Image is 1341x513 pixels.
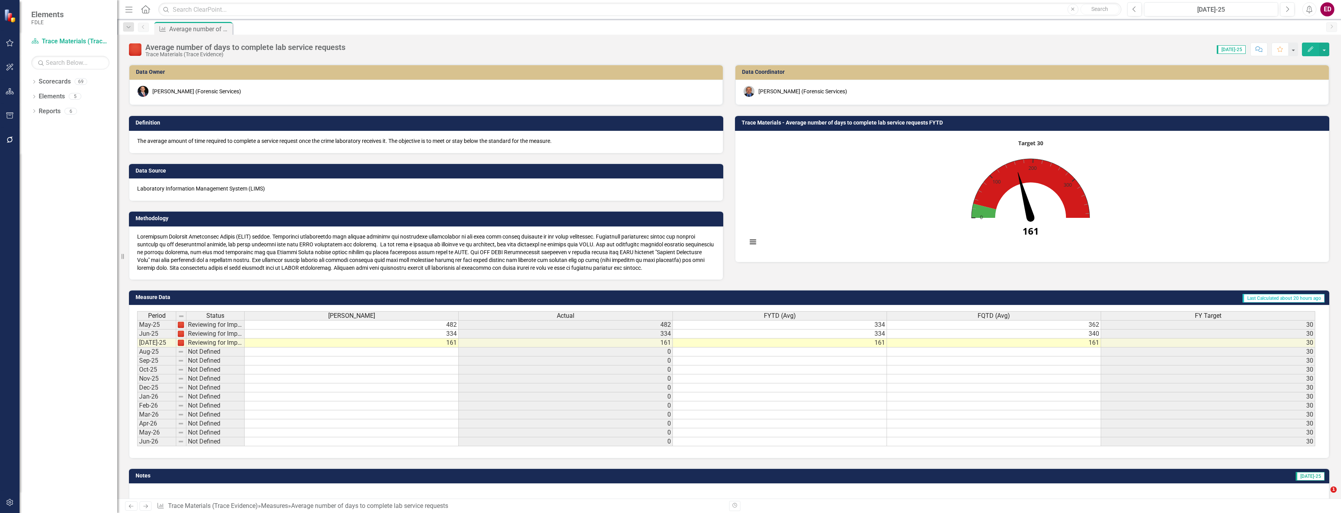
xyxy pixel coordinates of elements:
td: 30 [1101,428,1315,437]
td: 340 [887,330,1101,338]
td: 30 [1101,356,1315,365]
td: Not Defined [186,365,245,374]
text: 100 [992,178,1001,185]
td: 334 [245,330,459,338]
h3: Definition [136,120,719,126]
button: ED [1320,2,1334,16]
h3: Notes [136,473,532,479]
span: Period [148,312,166,319]
div: 5 [69,93,81,100]
span: Last Calculated about 20 hours ago [1243,294,1325,303]
td: Reviewing for Improvement [186,330,245,338]
td: Jan-26 [137,392,176,401]
td: 0 [459,383,673,392]
div: Target 30. Highcharts interactive chart. [743,137,1321,254]
td: 334 [459,330,673,338]
span: FQTD (Avg) [978,312,1010,319]
td: 161 [459,338,673,347]
img: 8DAGhfEEPCf229AAAAAElFTkSuQmCC [178,385,184,391]
h3: Measure Data [136,294,487,300]
td: 0 [459,356,673,365]
img: DxoheXUOvkpYAAAAAElFTkSuQmCC [178,331,184,337]
td: 30 [1101,330,1315,338]
img: 8DAGhfEEPCf229AAAAAElFTkSuQmCC [178,420,184,427]
td: 30 [1101,392,1315,401]
td: 0 [459,374,673,383]
text: 161 [1023,224,1039,237]
img: 8DAGhfEEPCf229AAAAAElFTkSuQmCC [178,367,184,373]
td: Sep-25 [137,356,176,365]
td: 0 [459,401,673,410]
text: Target 30 [1018,139,1043,147]
td: Reviewing for Improvement [186,338,245,347]
td: Not Defined [186,392,245,401]
td: 482 [245,320,459,330]
div: Average number of days to complete lab service requests [291,502,448,509]
td: Not Defined [186,347,245,356]
img: 8DAGhfEEPCf229AAAAAElFTkSuQmCC [178,438,184,445]
a: Measures [261,502,288,509]
button: [DATE]-25 [1144,2,1278,16]
a: Elements [39,92,65,101]
h3: Data Coordinator [742,69,1325,75]
img: DxoheXUOvkpYAAAAAElFTkSuQmCC [178,322,184,328]
svg: Interactive chart [743,137,1318,254]
a: Reports [39,107,61,116]
img: 8DAGhfEEPCf229AAAAAElFTkSuQmCC [178,349,184,355]
small: FDLE [31,19,64,25]
img: Chris Hendry [744,86,755,97]
div: 6 [64,108,77,114]
td: 30 [1101,410,1315,419]
td: Oct-25 [137,365,176,374]
span: Elements [31,10,64,19]
td: Aug-25 [137,347,176,356]
img: 8DAGhfEEPCf229AAAAAElFTkSuQmCC [178,403,184,409]
td: Mar-26 [137,410,176,419]
td: Jun-25 [137,330,176,338]
td: Not Defined [186,383,245,392]
td: Feb-26 [137,401,176,410]
td: 30 [1101,365,1315,374]
td: 362 [887,320,1101,330]
td: 30 [1101,338,1315,347]
td: 161 [673,338,887,347]
text: 300 [1064,181,1072,188]
td: Dec-25 [137,383,176,392]
td: Not Defined [186,401,245,410]
td: May-26 [137,428,176,437]
td: 0 [459,410,673,419]
img: 8DAGhfEEPCf229AAAAAElFTkSuQmCC [178,411,184,418]
td: 0 [459,419,673,428]
td: 30 [1101,401,1315,410]
div: Average number of days to complete lab service requests [145,43,345,52]
td: 30 [1101,383,1315,392]
img: Reviewing for Improvement [129,43,141,56]
img: 8DAGhfEEPCf229AAAAAElFTkSuQmCC [178,394,184,400]
img: DxoheXUOvkpYAAAAAElFTkSuQmCC [178,340,184,346]
p: Loremipsum Dolorsit Ametconsec Adipis (ELIT) seddoe. Temporinci utlaboreetdo magn aliquae adminim... [137,233,715,272]
span: FYTD (Avg) [764,312,796,319]
td: 161 [245,338,459,347]
td: Not Defined [186,410,245,419]
img: 8DAGhfEEPCf229AAAAAElFTkSuQmCC [178,376,184,382]
p: Laboratory Information Management System (LIMS) [137,185,715,192]
p: The average amount of time required to complete a service request once the crime laboratory recei... [137,137,715,145]
a: Scorecards [39,77,71,86]
path: 161. FYTD (Avg). [1014,171,1034,219]
td: Not Defined [186,437,245,446]
h3: Methodology [136,216,719,221]
td: 0 [459,428,673,437]
div: [PERSON_NAME] (Forensic Services) [758,87,847,95]
td: Not Defined [186,419,245,428]
td: 482 [459,320,673,330]
input: Search ClearPoint... [158,3,1121,16]
td: 334 [673,320,887,330]
input: Search Below... [31,56,109,69]
td: 30 [1101,320,1315,330]
td: 30 [1101,347,1315,356]
text: 0 [980,214,983,221]
td: Reviewing for Improvement [186,320,245,330]
td: [DATE]-25 [137,338,176,347]
td: Nov-25 [137,374,176,383]
text: 200 [1028,164,1037,171]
